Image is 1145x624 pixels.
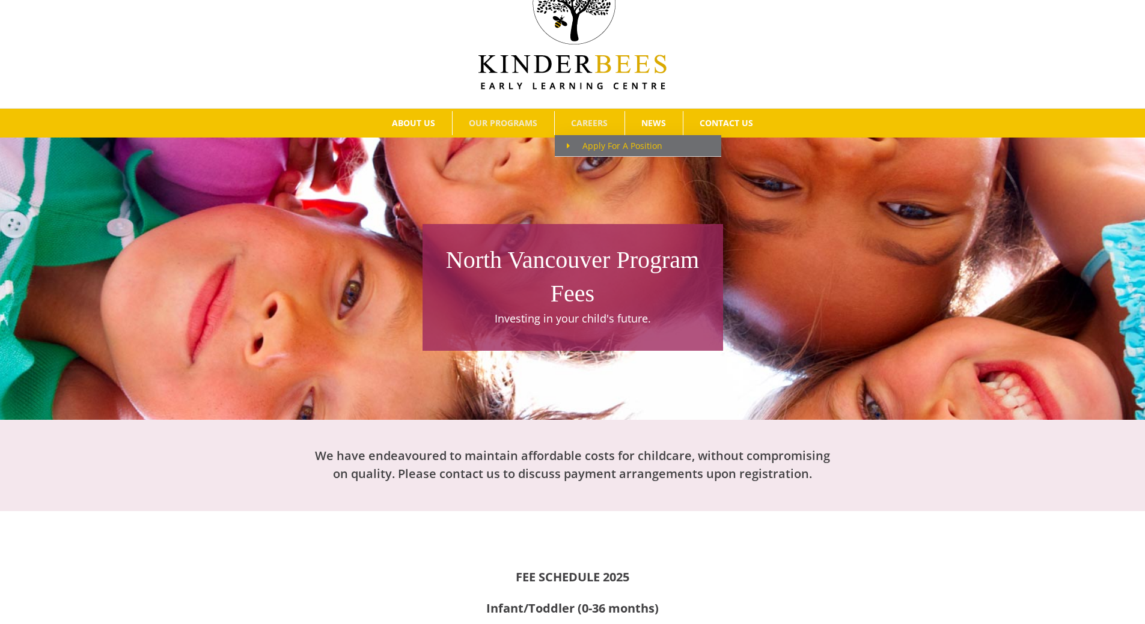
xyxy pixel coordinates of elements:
h1: North Vancouver Program Fees [429,243,717,310]
strong: FEE SCHEDULE 2025 [516,569,629,585]
nav: Main Menu [18,109,1127,138]
a: Apply For A Position [555,135,721,157]
span: OUR PROGRAMS [469,119,537,127]
strong: Infant/Toddler (0-36 months) [486,600,659,616]
a: OUR PROGRAMS [453,111,554,135]
a: CONTACT US [683,111,770,135]
span: CONTACT US [700,119,753,127]
a: NEWS [625,111,683,135]
span: ABOUT US [392,119,435,127]
span: CAREERS [571,119,608,127]
span: Apply For A Position [567,140,662,151]
p: Investing in your child's future. [429,310,717,327]
a: ABOUT US [376,111,452,135]
a: CAREERS [555,111,624,135]
h2: We have endeavoured to maintain affordable costs for childcare, without compromising on quality. ... [308,447,837,483]
span: NEWS [641,119,666,127]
